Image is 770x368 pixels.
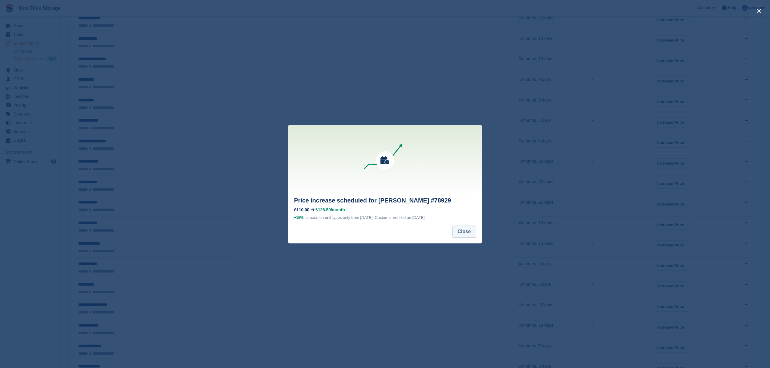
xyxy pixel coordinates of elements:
button: Close [452,226,476,238]
span: increase on unit types only from [DATE]. [294,215,374,220]
span: Customer notified on [DATE] [375,215,425,220]
button: close [754,6,764,16]
div: £110.00 [294,207,310,212]
div: +15% [294,215,303,221]
h2: Price increase scheduled for [PERSON_NAME] #78929 [294,196,476,205]
span: £126.50 [316,207,331,212]
span: /month [331,207,345,212]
